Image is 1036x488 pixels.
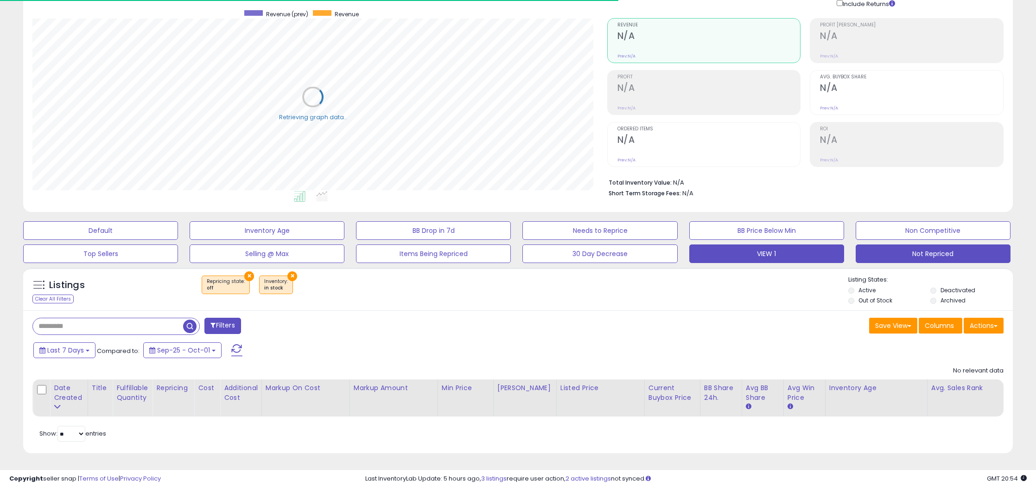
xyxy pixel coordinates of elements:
button: 30 Day Decrease [522,244,677,263]
div: Additional Cost [224,383,258,403]
span: N/A [682,189,693,198]
a: Terms of Use [79,474,119,483]
button: × [287,271,297,281]
button: BB Price Below Min [689,221,844,240]
button: Sep-25 - Oct-01 [143,342,222,358]
div: Title [92,383,108,393]
span: Sep-25 - Oct-01 [157,346,210,355]
button: Non Competitive [856,221,1011,240]
button: × [244,271,254,281]
h2: N/A [617,135,801,147]
div: No relevant data [953,366,1004,375]
b: Short Term Storage Fees: [609,189,681,197]
span: Compared to: [97,347,140,355]
label: Active [858,286,876,294]
span: Profit [617,75,801,80]
button: VIEW 1 [689,244,844,263]
button: Needs to Reprice [522,221,677,240]
div: Avg. Sales Rank [931,383,1025,393]
p: Listing States: [848,276,1013,284]
div: [PERSON_NAME] [497,383,553,393]
h2: N/A [617,31,801,43]
th: The percentage added to the cost of goods (COGS) that forms the calculator for Min & Max prices. [261,379,350,417]
small: Prev: N/A [617,157,636,163]
a: 2 active listings [566,474,611,483]
small: Prev: N/A [820,53,838,59]
label: Archived [941,296,966,304]
span: Ordered Items [617,127,801,132]
button: Top Sellers [23,244,178,263]
h2: N/A [820,135,1003,147]
button: BB Drop in 7d [356,221,511,240]
span: ROI [820,127,1003,132]
h5: Listings [49,279,85,292]
span: Inventory : [264,278,288,292]
div: Cost [198,383,216,393]
strong: Copyright [9,474,43,483]
div: Markup Amount [354,383,434,393]
span: Show: entries [39,429,106,438]
h2: N/A [820,31,1003,43]
div: off [207,285,245,291]
span: Repricing state : [207,278,245,292]
span: Revenue [617,23,801,28]
small: Prev: N/A [820,105,838,111]
div: Inventory Age [829,383,923,393]
label: Out of Stock [858,296,892,304]
h2: N/A [617,83,801,95]
span: Columns [925,321,954,330]
div: in stock [264,285,288,291]
button: Default [23,221,178,240]
span: Last 7 Days [47,346,84,355]
div: seller snap | | [9,475,161,483]
button: Items Being Repriced [356,244,511,263]
small: Avg BB Share. [746,403,751,411]
label: Deactivated [941,286,975,294]
div: Retrieving graph data.. [279,113,347,121]
a: Privacy Policy [120,474,161,483]
div: Last InventoryLab Update: 5 hours ago, require user action, not synced. [365,475,1027,483]
div: BB Share 24h. [704,383,738,403]
button: Actions [964,318,1004,334]
div: Clear All Filters [32,295,74,303]
div: Fulfillable Quantity [116,383,148,403]
span: 2025-10-9 20:54 GMT [987,474,1027,483]
div: Min Price [442,383,489,393]
li: N/A [609,176,997,187]
div: Avg BB Share [746,383,780,403]
h2: N/A [820,83,1003,95]
button: Selling @ Max [190,244,344,263]
button: Inventory Age [190,221,344,240]
div: Avg Win Price [788,383,821,403]
small: Prev: N/A [617,105,636,111]
div: Markup on Cost [266,383,346,393]
div: Current Buybox Price [648,383,696,403]
button: Filters [204,318,241,334]
button: Save View [869,318,917,334]
span: Profit [PERSON_NAME] [820,23,1003,28]
span: Avg. Buybox Share [820,75,1003,80]
button: Not Repriced [856,244,1011,263]
small: Prev: N/A [617,53,636,59]
small: Prev: N/A [820,157,838,163]
button: Last 7 Days [33,342,95,358]
div: Repricing [156,383,190,393]
div: Date Created [54,383,84,403]
a: 3 listings [481,474,507,483]
b: Total Inventory Value: [609,179,672,186]
button: Columns [919,318,962,334]
div: Listed Price [560,383,641,393]
small: Avg Win Price. [788,403,793,411]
